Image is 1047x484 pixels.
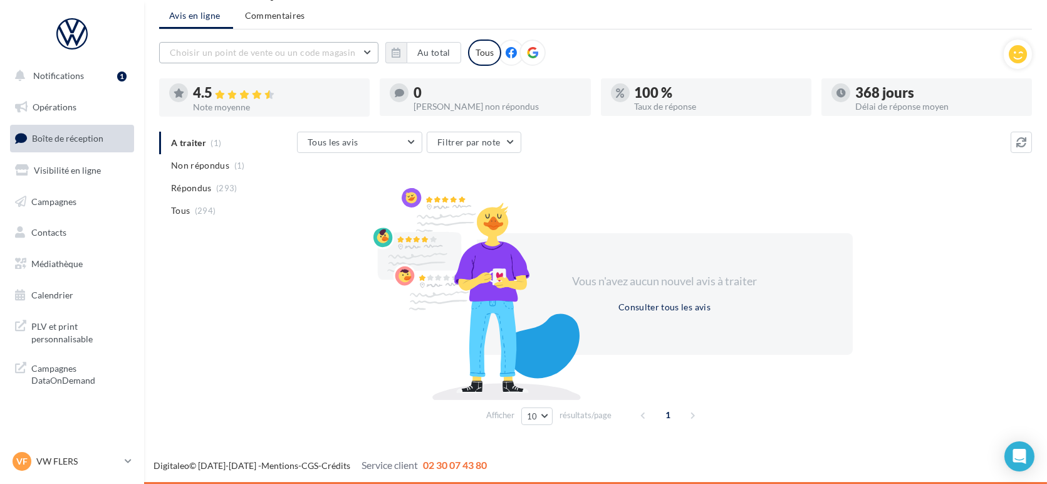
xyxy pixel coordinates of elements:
[8,313,137,350] a: PLV et print personnalisable
[171,204,190,217] span: Tous
[31,290,73,300] span: Calendrier
[33,70,84,81] span: Notifications
[8,94,137,120] a: Opérations
[414,86,580,100] div: 0
[8,63,132,89] button: Notifications 1
[557,273,773,290] div: Vous n'avez aucun nouvel avis à traiter
[560,409,612,421] span: résultats/page
[170,47,355,58] span: Choisir un point de vente ou un code magasin
[635,102,801,111] div: Taux de réponse
[245,9,305,22] span: Commentaires
[193,86,360,100] div: 4.5
[521,408,553,425] button: 10
[527,411,538,421] span: 10
[195,206,216,216] span: (294)
[855,102,1022,111] div: Délai de réponse moyen
[32,133,103,144] span: Boîte de réception
[658,405,678,425] span: 1
[385,42,461,63] button: Au total
[486,409,514,421] span: Afficher
[154,460,487,471] span: © [DATE]-[DATE] - - -
[117,71,127,82] div: 1
[34,165,101,176] span: Visibilité en ligne
[8,282,137,308] a: Calendrier
[297,132,422,153] button: Tous les avis
[8,125,137,152] a: Boîte de réception
[321,460,350,471] a: Crédits
[308,137,358,147] span: Tous les avis
[407,42,461,63] button: Au total
[1004,441,1034,471] div: Open Intercom Messenger
[193,103,360,112] div: Note moyenne
[216,183,237,193] span: (293)
[33,102,76,112] span: Opérations
[635,86,801,100] div: 100 %
[8,157,137,184] a: Visibilité en ligne
[855,86,1022,100] div: 368 jours
[362,459,418,471] span: Service client
[10,450,134,473] a: VF VW FLERS
[301,460,318,471] a: CGS
[234,160,245,171] span: (1)
[8,355,137,392] a: Campagnes DataOnDemand
[171,159,229,172] span: Non répondus
[154,460,189,471] a: Digitaleo
[423,459,487,471] span: 02 30 07 43 80
[8,189,137,215] a: Campagnes
[36,455,120,468] p: VW FLERS
[159,42,378,63] button: Choisir un point de vente ou un code magasin
[261,460,298,471] a: Mentions
[8,219,137,246] a: Contacts
[427,132,521,153] button: Filtrer par note
[8,251,137,277] a: Médiathèque
[31,318,129,345] span: PLV et print personnalisable
[31,227,66,238] span: Contacts
[613,300,716,315] button: Consulter tous les avis
[31,258,83,269] span: Médiathèque
[31,360,129,387] span: Campagnes DataOnDemand
[414,102,580,111] div: [PERSON_NAME] non répondus
[171,182,212,194] span: Répondus
[16,455,28,468] span: VF
[468,39,501,66] div: Tous
[31,196,76,206] span: Campagnes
